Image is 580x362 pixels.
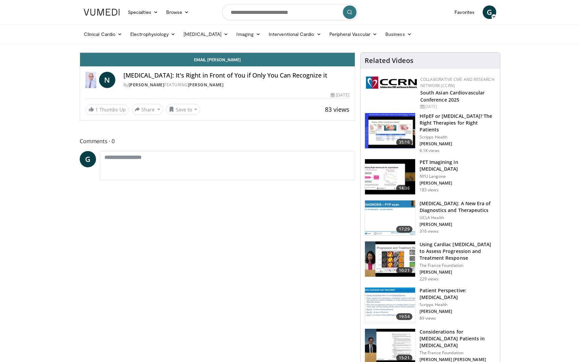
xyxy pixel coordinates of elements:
a: Specialties [124,5,162,19]
p: Scripps Health [420,134,496,140]
p: [PERSON_NAME] [420,141,496,147]
p: Scripps Health [420,302,496,307]
a: Imaging [232,27,265,41]
span: 83 views [325,105,349,113]
a: 17:29 [MEDICAL_DATA]: A New Era of Diagnostics and Therapeutics UCLA Health [PERSON_NAME] 316 views [365,200,496,236]
span: 10:21 [396,267,412,274]
div: By FEATURING [123,82,349,88]
a: [PERSON_NAME] [188,82,224,88]
h3: PET Imagining in [MEDICAL_DATA] [420,159,496,172]
span: Comments 0 [80,137,355,146]
a: Clinical Cardio [80,27,126,41]
span: 19:54 [396,313,412,320]
h3: Using Cardiac [MEDICAL_DATA] to Assess Progression and Treatment Response [420,241,496,261]
img: a04ee3ba-8487-4636-b0fb-5e8d268f3737.png.150x105_q85_autocrop_double_scale_upscale_version-0.2.png [366,77,417,89]
button: Save to [166,104,200,115]
a: Browse [162,5,193,19]
a: Interventional Cardio [265,27,325,41]
p: UCLA Health [420,215,496,220]
p: The France Foundation [420,350,496,356]
img: Dr. Norman E. Lepor [85,72,96,88]
p: 183 views [420,187,439,193]
img: cac2b0cd-2f26-4174-8237-e40d74628455.150x105_q85_crop-smart_upscale.jpg [365,159,415,194]
h3: Patient Perspective: [MEDICAL_DATA] [420,287,496,301]
p: NYU Langone [420,174,496,179]
img: 565c1543-92ae-41b9-a411-1852bf6529a5.150x105_q85_crop-smart_upscale.jpg [365,241,415,277]
a: 10:21 Using Cardiac [MEDICAL_DATA] to Assess Progression and Treatment Response The France Founda... [365,241,496,282]
input: Search topics, interventions [222,4,358,20]
span: 35:16 [396,139,412,146]
h4: Related Videos [365,57,413,65]
span: 15:21 [396,355,412,361]
p: 6.1K views [420,148,440,153]
h3: [MEDICAL_DATA]: A New Era of Diagnostics and Therapeutics [420,200,496,214]
p: The France Foundation [420,263,496,268]
p: [PERSON_NAME] [420,270,496,275]
a: 19:54 Patient Perspective: [MEDICAL_DATA] Scripps Health [PERSON_NAME] 89 views [365,287,496,323]
p: [PERSON_NAME] [420,222,496,227]
button: Share [132,104,163,115]
a: Email [PERSON_NAME] [80,53,355,66]
a: Business [381,27,416,41]
a: N [99,72,115,88]
div: [DATE] [331,92,349,98]
span: 17:29 [396,226,412,233]
img: 3a61ed57-80ed-4134-89e2-85aa32d7d692.150x105_q85_crop-smart_upscale.jpg [365,200,415,236]
span: 14:36 [396,185,412,192]
a: South Asian Cardiovascular Conference 2025 [420,89,485,103]
a: Collaborative CME and Research Network (CCRN) [420,77,495,88]
a: G [483,5,496,19]
span: 1 [95,106,98,113]
p: [PERSON_NAME] [420,309,496,314]
a: 1 Thumbs Up [85,104,129,115]
a: [MEDICAL_DATA] [179,27,232,41]
div: [DATE] [420,104,495,110]
p: 89 views [420,316,436,321]
a: Favorites [450,5,479,19]
a: G [80,151,96,167]
a: Peripheral Vascular [325,27,381,41]
a: Electrophysiology [126,27,179,41]
p: [PERSON_NAME] [420,180,496,186]
h3: Considerations for [MEDICAL_DATA] Patients in [MEDICAL_DATA] [420,328,496,349]
h3: HFpEF or [MEDICAL_DATA]? The Right Therapies for Right Patients [420,113,496,133]
img: dfd7e8cb-3665-484f-96d9-fe431be1631d.150x105_q85_crop-smart_upscale.jpg [365,113,415,148]
p: 316 views [420,229,439,234]
a: [PERSON_NAME] [129,82,165,88]
h4: [MEDICAL_DATA]: It's Right in Front of You if Only You Can Recognize it [123,72,349,79]
img: 66cea5b4-b247-4899-9dd6-67499fcc05d7.150x105_q85_crop-smart_upscale.jpg [365,288,415,323]
p: 229 views [420,276,439,282]
a: 14:36 PET Imagining in [MEDICAL_DATA] NYU Langone [PERSON_NAME] 183 views [365,159,496,195]
a: 35:16 HFpEF or [MEDICAL_DATA]? The Right Therapies for Right Patients Scripps Health [PERSON_NAME... [365,113,496,153]
img: VuMedi Logo [84,9,120,16]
